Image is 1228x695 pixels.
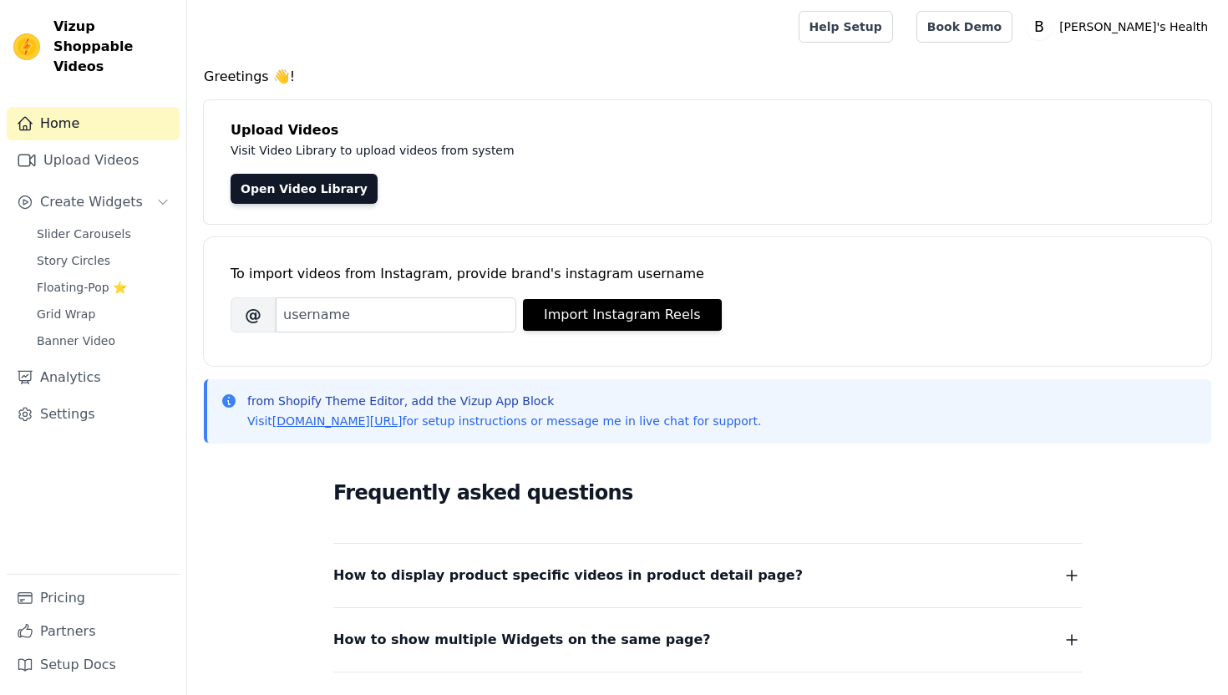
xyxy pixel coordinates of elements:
[523,299,722,331] button: Import Instagram Reels
[7,615,180,648] a: Partners
[231,264,1185,284] div: To import videos from Instagram, provide brand's instagram username
[7,185,180,219] button: Create Widgets
[333,628,711,652] span: How to show multiple Widgets on the same page?
[37,252,110,269] span: Story Circles
[7,398,180,431] a: Settings
[27,249,180,272] a: Story Circles
[53,17,173,77] span: Vizup Shoppable Videos
[276,297,516,332] input: username
[37,226,131,242] span: Slider Carousels
[27,329,180,353] a: Banner Video
[916,11,1012,43] a: Book Demo
[231,297,276,332] span: @
[7,581,180,615] a: Pricing
[333,476,1082,510] h2: Frequently asked questions
[7,648,180,682] a: Setup Docs
[1026,12,1215,42] button: B [PERSON_NAME]'s Health
[27,276,180,299] a: Floating-Pop ⭐
[333,628,1082,652] button: How to show multiple Widgets on the same page?
[231,140,979,160] p: Visit Video Library to upload videos from system
[799,11,893,43] a: Help Setup
[37,306,95,322] span: Grid Wrap
[231,174,378,204] a: Open Video Library
[13,33,40,60] img: Vizup
[7,144,180,177] a: Upload Videos
[37,332,115,349] span: Banner Video
[40,192,143,212] span: Create Widgets
[1034,18,1044,35] text: B
[231,120,1185,140] h4: Upload Videos
[247,413,761,429] p: Visit for setup instructions or message me in live chat for support.
[27,302,180,326] a: Grid Wrap
[37,279,127,296] span: Floating-Pop ⭐
[1053,12,1215,42] p: [PERSON_NAME]'s Health
[7,361,180,394] a: Analytics
[333,564,1082,587] button: How to display product specific videos in product detail page?
[247,393,761,409] p: from Shopify Theme Editor, add the Vizup App Block
[333,564,803,587] span: How to display product specific videos in product detail page?
[27,222,180,246] a: Slider Carousels
[272,414,403,428] a: [DOMAIN_NAME][URL]
[7,107,180,140] a: Home
[204,67,1211,87] h4: Greetings 👋!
